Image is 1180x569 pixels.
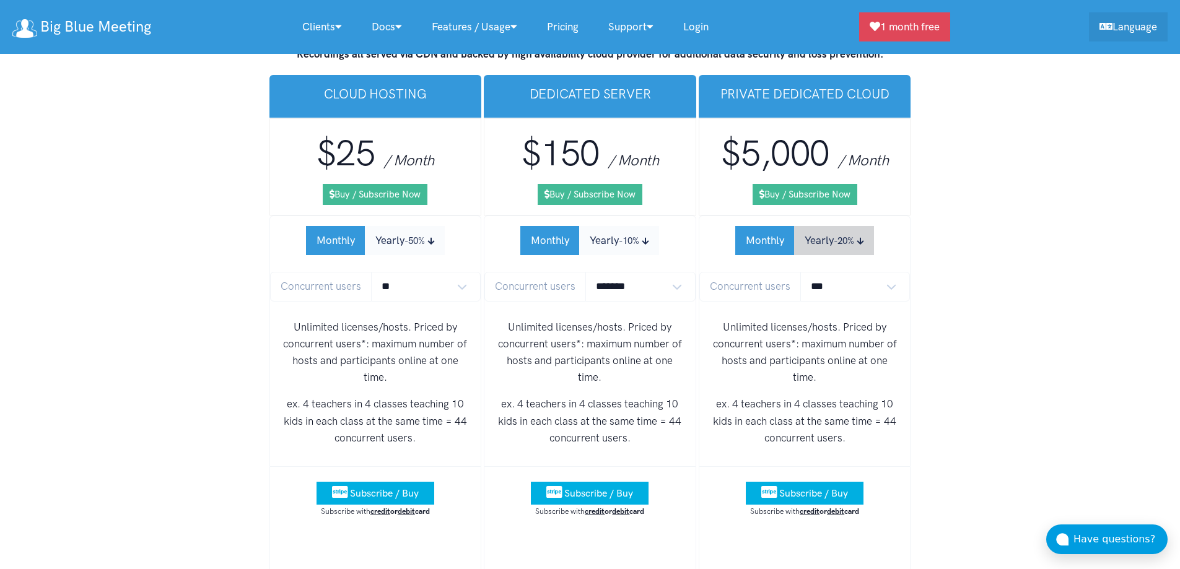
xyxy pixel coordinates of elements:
a: Docs [357,14,417,40]
span: $5,000 [721,132,829,175]
u: debit [827,506,844,516]
a: Big Blue Meeting [12,14,151,40]
small: -50% [404,235,425,246]
span: / Month [838,151,888,169]
button: Yearly-50% [365,226,445,255]
u: credit [800,506,819,516]
div: Subscription Period [306,226,445,255]
button: Monthly [520,226,580,255]
div: Subscription Period [735,226,874,255]
a: Buy / Subscribe Now [538,184,642,205]
a: Features / Usage [417,14,532,40]
strong: or card [800,506,859,516]
small: Subscribe with [750,506,859,516]
div: Have questions? [1073,531,1168,547]
iframe: PayPal [313,528,437,549]
span: $25 [317,132,375,175]
u: debit [612,506,629,516]
span: / Month [608,151,658,169]
a: Language [1089,12,1168,41]
span: Concurrent users [270,272,372,301]
a: Buy / Subscribe Now [323,184,427,205]
u: credit [585,506,605,516]
div: Subscription Period [520,226,659,255]
u: debit [398,506,415,516]
iframe: PayPal [528,528,652,549]
span: Subscribe / Buy [779,487,848,499]
a: Clients [287,14,357,40]
button: Yearly-10% [579,226,659,255]
span: Subscribe / Buy [564,487,633,499]
p: Unlimited licenses/hosts. Priced by concurrent users*: maximum number of hosts and participants o... [709,319,901,386]
p: Unlimited licenses/hosts. Priced by concurrent users*: maximum number of hosts and participants o... [494,319,686,386]
strong: or card [370,506,430,516]
button: Monthly [735,226,795,255]
h3: Dedicated Server [494,85,686,103]
iframe: PayPal [743,528,867,549]
a: Login [668,14,723,40]
strong: or card [585,506,644,516]
button: Yearly-20% [794,226,874,255]
p: ex. 4 teachers in 4 classes teaching 10 kids in each class at the same time = 44 concurrent users. [280,396,471,446]
a: Support [593,14,668,40]
button: Monthly [306,226,365,255]
span: $150 [522,132,600,175]
small: Subscribe with [321,506,430,516]
a: Buy / Subscribe Now [753,184,857,205]
small: -20% [834,235,854,246]
p: Unlimited licenses/hosts. Priced by concurrent users*: maximum number of hosts and participants o... [280,319,471,386]
a: Pricing [532,14,593,40]
span: Concurrent users [484,272,586,301]
span: Concurrent users [699,272,801,301]
small: Subscribe with [535,506,644,516]
img: logo [12,19,37,38]
u: credit [370,506,390,516]
h3: Cloud Hosting [279,85,472,103]
small: -10% [619,235,639,246]
p: ex. 4 teachers in 4 classes teaching 10 kids in each class at the same time = 44 concurrent users. [494,396,686,446]
span: Subscribe / Buy [350,487,419,499]
span: / Month [384,151,434,169]
p: ex. 4 teachers in 4 classes teaching 10 kids in each class at the same time = 44 concurrent users. [709,396,901,446]
a: 1 month free [859,12,950,41]
button: Have questions? [1046,524,1168,554]
h3: Private Dedicated Cloud [709,85,901,103]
